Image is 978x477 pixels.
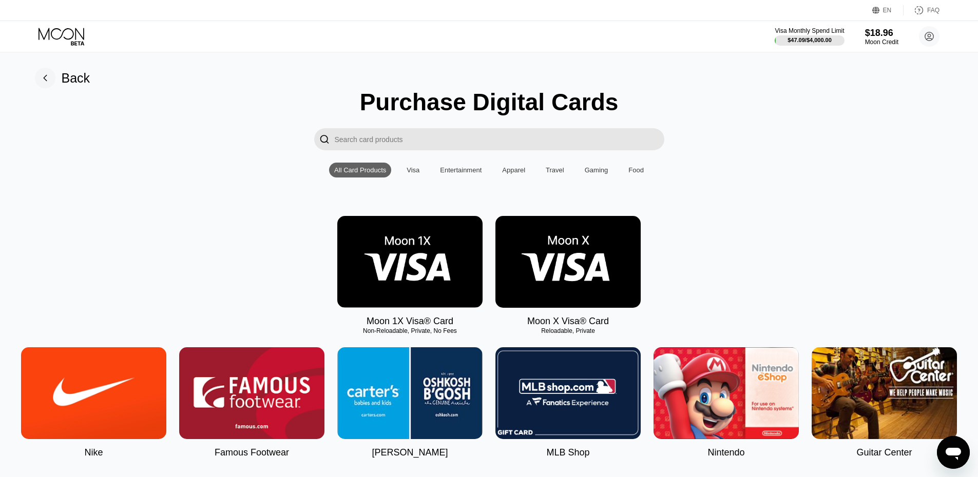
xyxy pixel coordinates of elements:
div:  [314,128,335,150]
div: All Card Products [334,166,386,174]
div: Travel [546,166,564,174]
div: $47.09 / $4,000.00 [788,37,832,43]
div: Entertainment [440,166,482,174]
div:  [319,133,330,145]
div: Entertainment [435,163,487,177]
div: Nintendo [707,447,744,458]
div: Guitar Center [856,447,912,458]
div: Apparel [497,163,530,177]
div: FAQ [927,7,939,14]
div: Visa Monthly Spend Limit [775,27,844,34]
div: Non-Reloadable, Private, No Fees [337,327,483,334]
div: All Card Products [329,163,391,177]
div: Moon Credit [865,38,898,46]
div: Moon X Visa® Card [527,316,609,327]
div: FAQ [904,5,939,15]
div: Visa Monthly Spend Limit$47.09/$4,000.00 [775,27,844,46]
div: Moon 1X Visa® Card [367,316,453,327]
div: Food [628,166,644,174]
div: EN [883,7,892,14]
iframe: Button to launch messaging window [937,436,970,469]
div: Apparel [502,166,525,174]
div: Back [35,68,90,88]
div: Visa [407,166,419,174]
div: Purchase Digital Cards [360,88,619,116]
div: $18.96Moon Credit [865,28,898,46]
div: Gaming [585,166,608,174]
div: Back [62,71,90,86]
div: Reloadable, Private [495,327,641,334]
div: Nike [84,447,103,458]
div: MLB Shop [546,447,589,458]
div: [PERSON_NAME] [372,447,448,458]
div: Famous Footwear [215,447,289,458]
div: Visa [401,163,425,177]
input: Search card products [335,128,664,150]
div: Food [623,163,649,177]
div: Gaming [580,163,613,177]
div: Travel [541,163,569,177]
div: EN [872,5,904,15]
div: $18.96 [865,28,898,38]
